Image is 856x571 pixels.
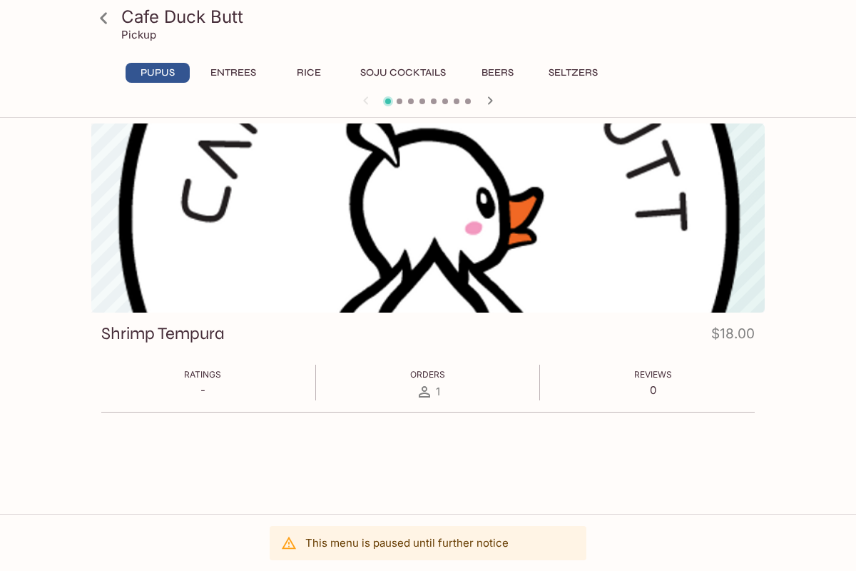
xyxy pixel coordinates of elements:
[201,63,265,83] button: ENTREES
[184,369,221,380] span: Ratings
[541,63,606,83] button: Seltzers
[711,323,755,350] h4: $18.00
[101,323,225,345] h3: Shrimp Tempura
[410,369,445,380] span: Orders
[352,63,454,83] button: Soju Cocktails
[277,63,341,83] button: RICE
[634,369,672,380] span: Reviews
[126,63,190,83] button: PUPUS
[121,6,759,28] h3: Cafe Duck Butt
[436,385,440,398] span: 1
[91,123,765,313] div: Shrimp Tempura
[184,383,221,397] p: -
[305,536,509,550] p: This menu is paused until further notice
[465,63,529,83] button: Beers
[634,383,672,397] p: 0
[121,28,156,41] p: Pickup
